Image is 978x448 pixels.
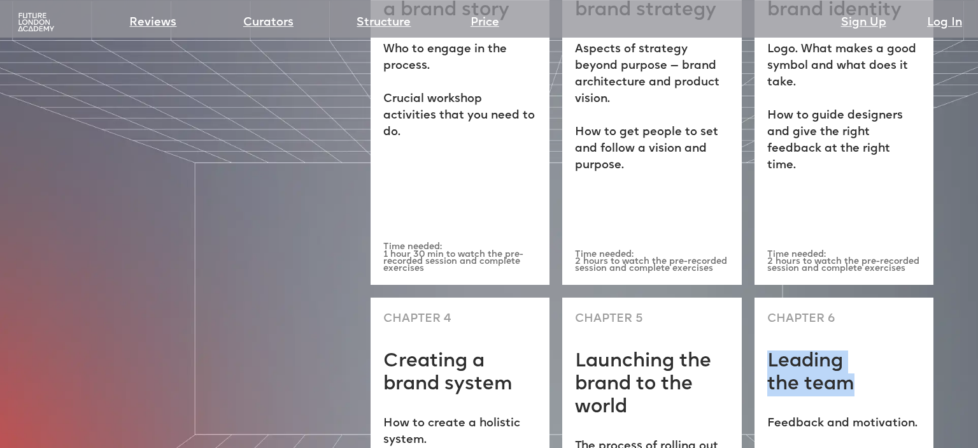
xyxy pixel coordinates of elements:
p: Time needed: 2 hours to watch the pre-recorded session and complete exercises [575,251,728,273]
p: Time needed: 2 hours to watch the pre-recorded session and complete exercises [767,251,921,273]
h2: Creating a brand system [383,350,537,396]
a: Curators [243,14,294,32]
h2: Leading the team [767,350,854,396]
a: Reviews [129,14,176,32]
p: CHAPTER 4 [383,310,451,328]
a: Price [471,14,499,32]
a: Sign Up [841,14,886,32]
h2: Launching the brand to the world [575,350,728,419]
p: Who to engage in the process. ‍ Crucial workshop activities that you need to do. [383,41,537,141]
a: Log In [927,14,962,32]
p: Time needed: 1 hour 30 min to watch the pre-recorded session and complete exercises [383,243,537,272]
p: Logo. What makes a good symbol and what does it take. How to guide designers and give the right f... [767,41,921,174]
p: Aspects of strategy beyond purpose — brand architecture and product vision. ‍ How to get people t... [575,41,728,174]
p: CHAPTER 6 [767,310,835,328]
p: CHAPTER 5 [575,310,643,328]
a: Structure [357,14,411,32]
